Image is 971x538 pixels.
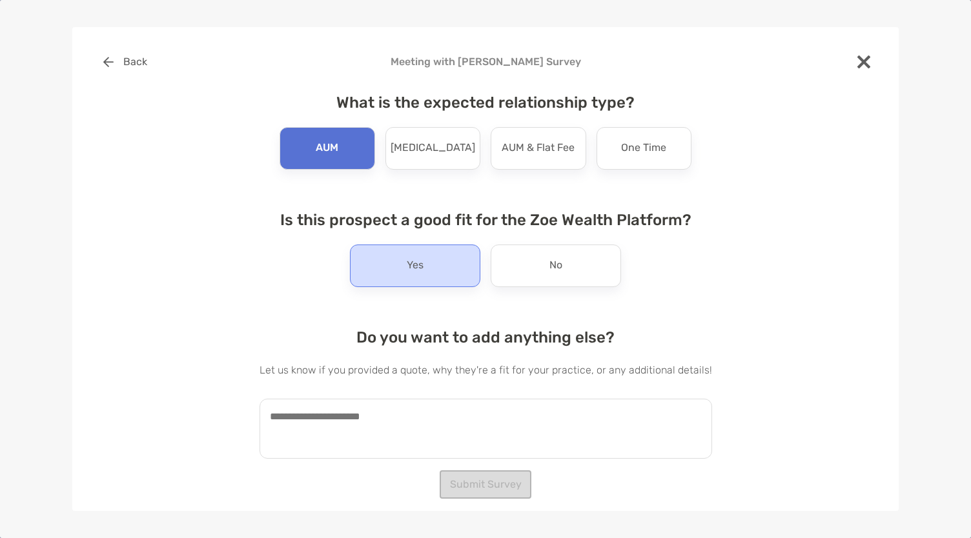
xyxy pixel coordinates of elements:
img: button icon [103,57,114,67]
img: close modal [857,55,870,68]
h4: What is the expected relationship type? [260,94,712,112]
p: Let us know if you provided a quote, why they're a fit for your practice, or any additional details! [260,362,712,378]
h4: Meeting with [PERSON_NAME] Survey [93,55,878,68]
h4: Do you want to add anything else? [260,328,712,346]
p: No [549,255,562,276]
p: [MEDICAL_DATA] [391,138,475,159]
p: AUM [316,138,338,159]
p: AUM & Flat Fee [502,138,575,159]
p: One Time [621,138,666,159]
h4: Is this prospect a good fit for the Zoe Wealth Platform? [260,211,712,229]
button: Back [93,48,157,76]
p: Yes [407,255,424,276]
